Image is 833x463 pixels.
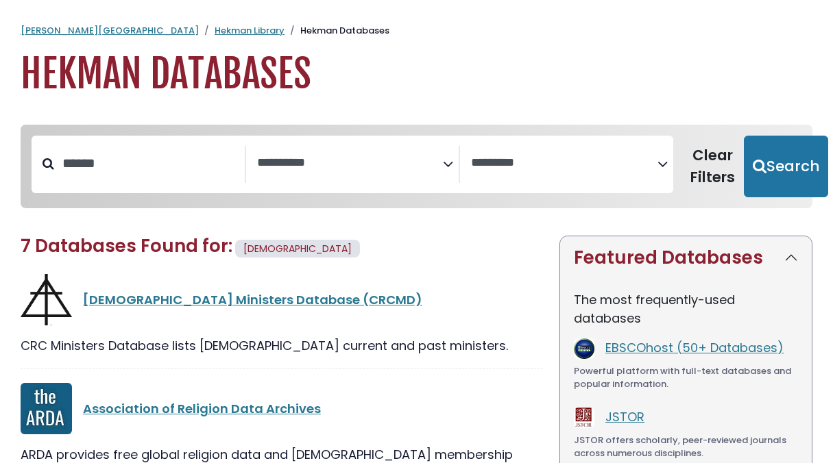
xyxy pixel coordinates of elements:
nav: Search filters [21,125,812,208]
button: Featured Databases [560,236,812,279]
h1: Hekman Databases [21,51,812,97]
a: EBSCOhost (50+ Databases) [605,339,784,356]
textarea: Search [471,156,657,171]
a: JSTOR [605,408,644,425]
li: Hekman Databases [285,24,389,38]
a: [DEMOGRAPHIC_DATA] Ministers Database (CRCMD) [83,291,422,308]
span: [DEMOGRAPHIC_DATA] [243,242,352,255]
a: Association of Religion Data Archives [83,400,321,417]
button: Clear Filters [681,136,744,197]
nav: breadcrumb [21,24,812,38]
button: Submit for Search Results [744,136,828,197]
span: 7 Databases Found for: [21,234,232,258]
a: [PERSON_NAME][GEOGRAPHIC_DATA] [21,24,199,37]
textarea: Search [257,156,444,171]
input: Search database by title or keyword [54,152,245,175]
p: The most frequently-used databases [574,290,798,327]
a: Hekman Library [215,24,285,37]
div: CRC Ministers Database lists [DEMOGRAPHIC_DATA] current and past ministers. [21,336,543,355]
div: Powerful platform with full-text databases and popular information. [574,364,798,391]
div: JSTOR offers scholarly, peer-reviewed journals across numerous disciplines. [574,434,798,460]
